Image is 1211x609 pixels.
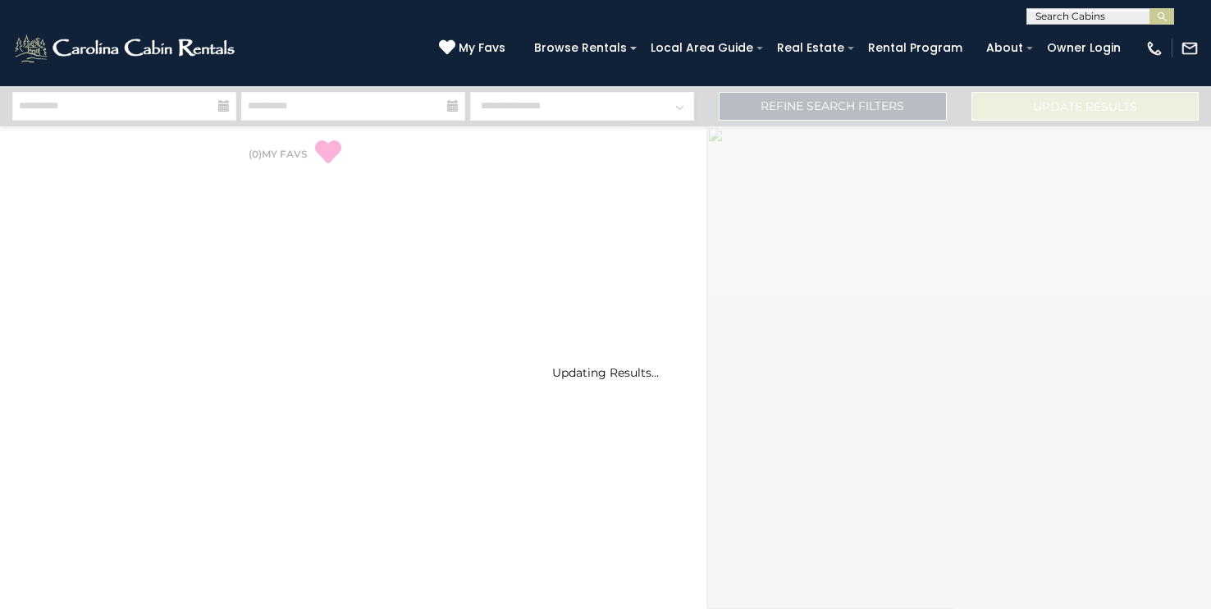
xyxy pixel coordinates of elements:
[769,35,852,61] a: Real Estate
[12,32,240,65] img: White-1-2.png
[526,35,635,61] a: Browse Rentals
[860,35,971,61] a: Rental Program
[1145,39,1163,57] img: phone-regular-white.png
[1181,39,1199,57] img: mail-regular-white.png
[1039,35,1129,61] a: Owner Login
[439,39,510,57] a: My Favs
[459,39,505,57] span: My Favs
[978,35,1031,61] a: About
[642,35,761,61] a: Local Area Guide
